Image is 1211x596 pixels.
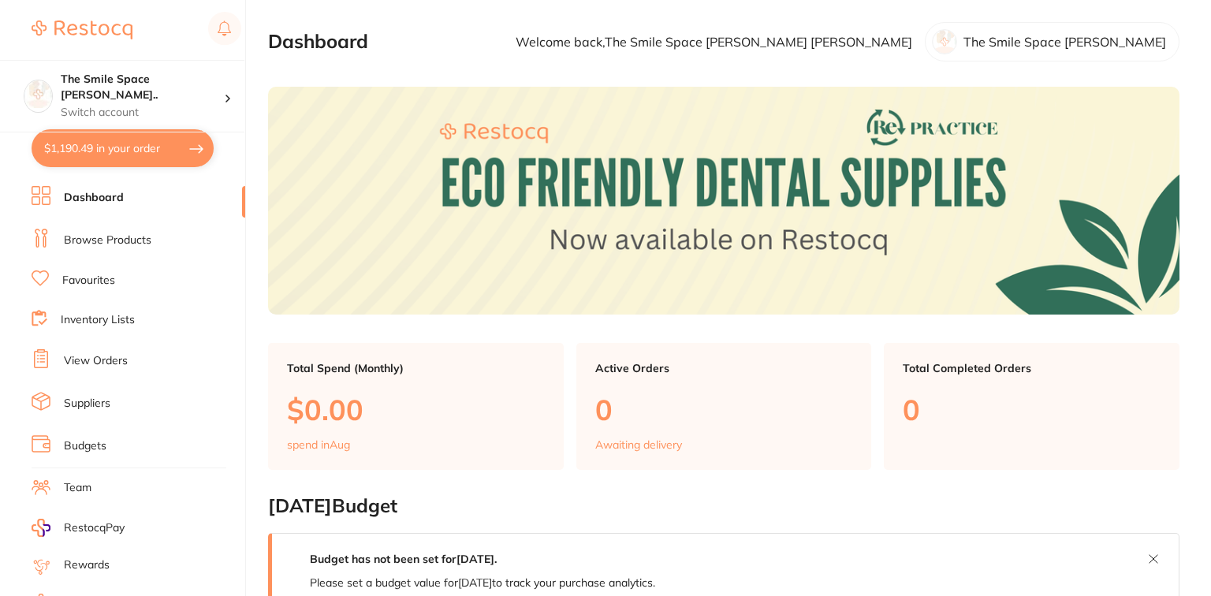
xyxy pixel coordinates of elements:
[61,72,224,102] h4: The Smile Space Lilli Pilli
[32,129,214,167] button: $1,190.49 in your order
[516,35,912,49] p: Welcome back, The Smile Space [PERSON_NAME] [PERSON_NAME]
[310,552,497,566] strong: Budget has not been set for [DATE] .
[903,393,1161,426] p: 0
[310,576,655,589] p: Please set a budget value for [DATE] to track your purchase analytics.
[287,393,545,426] p: $0.00
[268,495,1179,517] h2: [DATE] Budget
[64,480,91,496] a: Team
[287,362,545,374] p: Total Spend (Monthly)
[268,31,368,53] h2: Dashboard
[595,438,682,451] p: Awaiting delivery
[64,353,128,369] a: View Orders
[64,190,124,206] a: Dashboard
[32,519,50,537] img: RestocqPay
[64,520,125,536] span: RestocqPay
[61,312,135,328] a: Inventory Lists
[64,438,106,454] a: Budgets
[268,87,1179,315] img: Dashboard
[903,362,1161,374] p: Total Completed Orders
[268,343,564,471] a: Total Spend (Monthly)$0.00spend inAug
[595,393,853,426] p: 0
[287,438,350,451] p: spend in Aug
[576,343,872,471] a: Active Orders0Awaiting delivery
[24,80,52,108] img: The Smile Space Lilli Pilli
[32,12,132,48] a: Restocq Logo
[595,362,853,374] p: Active Orders
[884,343,1179,471] a: Total Completed Orders0
[64,557,110,573] a: Rewards
[62,273,115,289] a: Favourites
[32,20,132,39] img: Restocq Logo
[32,519,125,537] a: RestocqPay
[64,233,151,248] a: Browse Products
[64,396,110,412] a: Suppliers
[963,35,1166,49] p: The Smile Space [PERSON_NAME]
[61,105,224,121] p: Switch account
